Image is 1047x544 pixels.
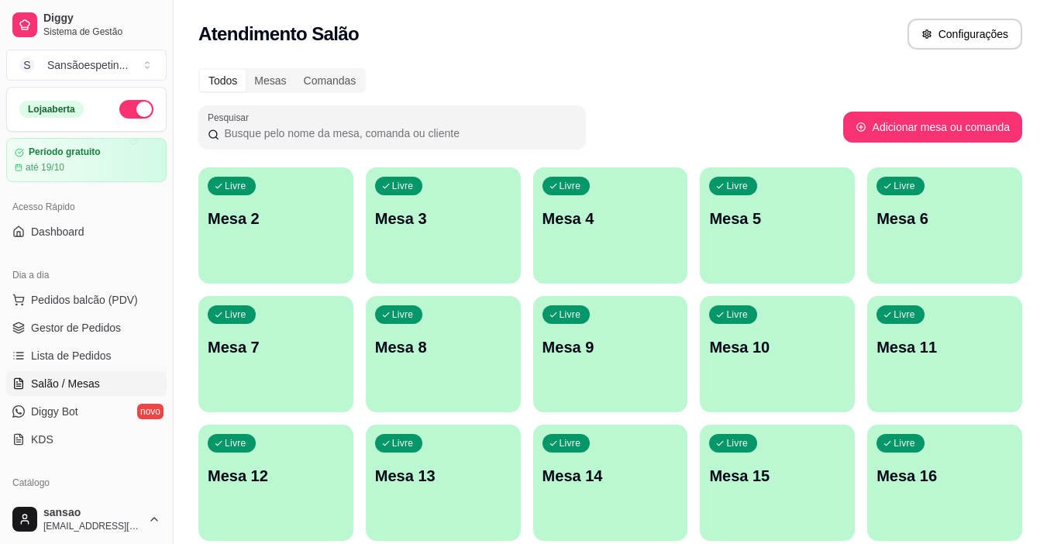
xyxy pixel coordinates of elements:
[29,146,101,158] article: Período gratuito
[31,348,112,363] span: Lista de Pedidos
[366,425,521,541] button: LivreMesa 13
[877,208,1013,229] p: Mesa 6
[908,19,1022,50] button: Configurações
[867,425,1022,541] button: LivreMesa 16
[219,126,577,141] input: Pesquisar
[894,308,915,321] p: Livre
[700,167,855,284] button: LivreMesa 5
[6,6,167,43] a: DiggySistema de Gestão
[560,180,581,192] p: Livre
[225,308,246,321] p: Livre
[26,161,64,174] article: até 19/10
[366,167,521,284] button: LivreMesa 3
[198,425,353,541] button: LivreMesa 12
[709,208,846,229] p: Mesa 5
[225,180,246,192] p: Livre
[43,506,142,520] span: sansao
[43,520,142,532] span: [EMAIL_ADDRESS][DOMAIN_NAME]
[375,465,511,487] p: Mesa 13
[198,167,353,284] button: LivreMesa 2
[119,100,153,119] button: Alterar Status
[31,404,78,419] span: Diggy Bot
[700,296,855,412] button: LivreMesa 10
[560,437,581,449] p: Livre
[392,180,414,192] p: Livre
[6,470,167,495] div: Catálogo
[31,376,100,391] span: Salão / Mesas
[6,138,167,182] a: Período gratuitoaté 19/10
[709,465,846,487] p: Mesa 15
[392,437,414,449] p: Livre
[6,50,167,81] button: Select a team
[6,399,167,424] a: Diggy Botnovo
[894,437,915,449] p: Livre
[200,70,246,91] div: Todos
[542,465,679,487] p: Mesa 14
[6,195,167,219] div: Acesso Rápido
[700,425,855,541] button: LivreMesa 15
[533,167,688,284] button: LivreMesa 4
[726,308,748,321] p: Livre
[392,308,414,321] p: Livre
[867,296,1022,412] button: LivreMesa 11
[31,320,121,336] span: Gestor de Pedidos
[6,427,167,452] a: KDS
[726,180,748,192] p: Livre
[43,26,160,38] span: Sistema de Gestão
[877,336,1013,358] p: Mesa 11
[295,70,365,91] div: Comandas
[31,292,138,308] span: Pedidos balcão (PDV)
[542,208,679,229] p: Mesa 4
[19,101,84,118] div: Loja aberta
[246,70,294,91] div: Mesas
[6,343,167,368] a: Lista de Pedidos
[31,432,53,447] span: KDS
[6,501,167,538] button: sansao[EMAIL_ADDRESS][DOMAIN_NAME]
[867,167,1022,284] button: LivreMesa 6
[6,315,167,340] a: Gestor de Pedidos
[375,208,511,229] p: Mesa 3
[208,465,344,487] p: Mesa 12
[47,57,128,73] div: Sansãoespetin ...
[6,371,167,396] a: Salão / Mesas
[31,224,84,239] span: Dashboard
[533,425,688,541] button: LivreMesa 14
[19,57,35,73] span: S
[43,12,160,26] span: Diggy
[877,465,1013,487] p: Mesa 16
[894,180,915,192] p: Livre
[198,296,353,412] button: LivreMesa 7
[208,111,254,124] label: Pesquisar
[843,112,1022,143] button: Adicionar mesa ou comanda
[560,308,581,321] p: Livre
[208,208,344,229] p: Mesa 2
[709,336,846,358] p: Mesa 10
[6,287,167,312] button: Pedidos balcão (PDV)
[208,336,344,358] p: Mesa 7
[533,296,688,412] button: LivreMesa 9
[225,437,246,449] p: Livre
[726,437,748,449] p: Livre
[6,219,167,244] a: Dashboard
[375,336,511,358] p: Mesa 8
[6,263,167,287] div: Dia a dia
[542,336,679,358] p: Mesa 9
[366,296,521,412] button: LivreMesa 8
[198,22,359,46] h2: Atendimento Salão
